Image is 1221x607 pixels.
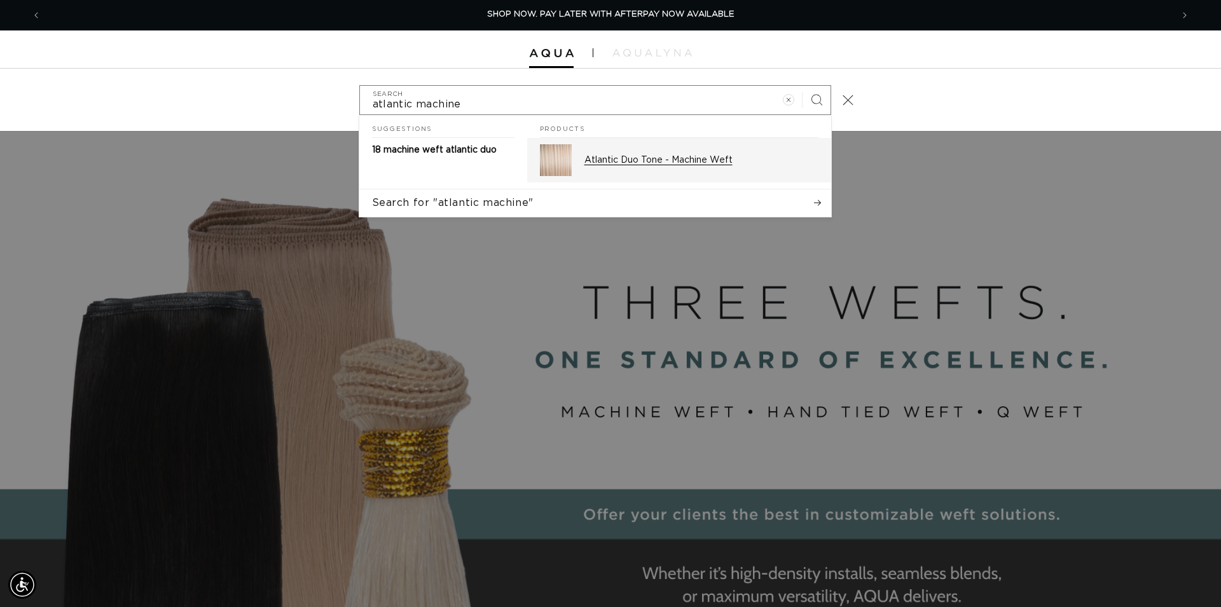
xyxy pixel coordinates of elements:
span: SHOP NOW. PAY LATER WITH AFTERPAY NOW AVAILABLE [487,10,735,18]
a: 18 machine weft atlantic duo [359,138,527,162]
p: 18 machine weft atlantic duo [372,144,497,156]
h2: Suggestions [372,116,514,139]
p: Atlantic Duo Tone - Machine Weft [584,154,818,166]
button: Clear search term [775,86,803,114]
button: Previous announcement [22,3,50,27]
img: aqualyna.com [612,49,692,57]
div: Accessibility Menu [8,571,36,599]
button: Next announcement [1171,3,1199,27]
img: Aqua Hair Extensions [529,49,574,58]
span: Search for "atlantic machine" [372,196,534,210]
h2: Products [540,116,818,139]
img: Atlantic Duo Tone - Machine Weft [540,144,572,176]
button: Close [834,86,862,114]
input: Search [360,86,831,114]
a: Atlantic Duo Tone - Machine Weft [527,138,831,182]
button: Search [803,86,831,114]
span: 18 machine weft atlantic duo [372,146,497,154]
